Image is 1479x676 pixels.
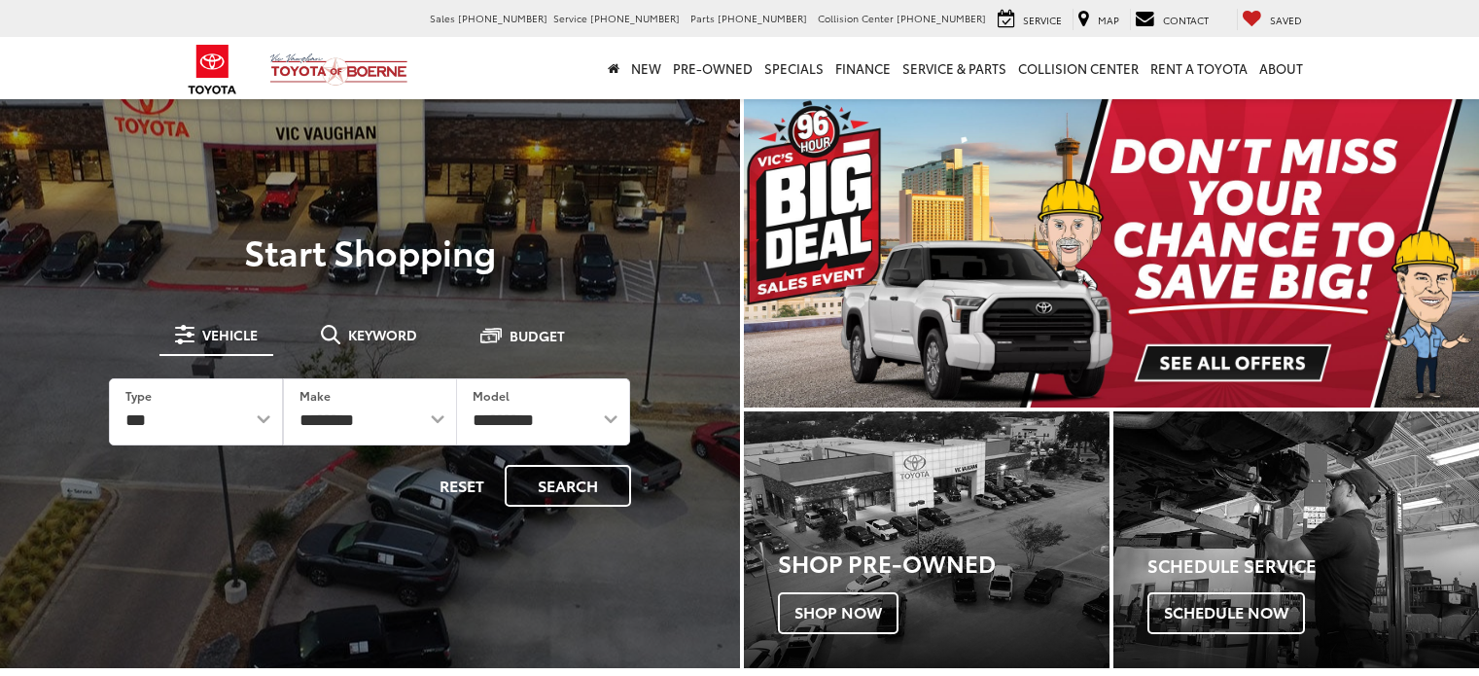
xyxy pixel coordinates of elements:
[1073,9,1124,30] a: Map
[818,11,894,25] span: Collision Center
[1012,37,1144,99] a: Collision Center
[1113,411,1479,667] div: Toyota
[1270,13,1302,27] span: Saved
[897,11,986,25] span: [PHONE_NUMBER]
[423,465,501,507] button: Reset
[176,38,249,101] img: Toyota
[897,37,1012,99] a: Service & Parts: Opens in a new tab
[744,411,1109,667] div: Toyota
[125,387,152,404] label: Type
[430,11,455,25] span: Sales
[1098,13,1119,27] span: Map
[299,387,331,404] label: Make
[505,465,631,507] button: Search
[993,9,1067,30] a: Service
[778,550,1109,575] h3: Shop Pre-Owned
[829,37,897,99] a: Finance
[1144,37,1253,99] a: Rent a Toyota
[269,53,408,87] img: Vic Vaughan Toyota of Boerne
[82,231,658,270] p: Start Shopping
[1147,556,1479,576] h4: Schedule Service
[1163,13,1209,27] span: Contact
[718,11,807,25] span: [PHONE_NUMBER]
[553,11,587,25] span: Service
[602,37,625,99] a: Home
[1253,37,1309,99] a: About
[1023,13,1062,27] span: Service
[510,329,565,342] span: Budget
[458,11,547,25] span: [PHONE_NUMBER]
[667,37,758,99] a: Pre-Owned
[348,328,417,341] span: Keyword
[744,411,1109,667] a: Shop Pre-Owned Shop Now
[1147,592,1305,633] span: Schedule Now
[590,11,680,25] span: [PHONE_NUMBER]
[202,328,258,341] span: Vehicle
[690,11,715,25] span: Parts
[1237,9,1307,30] a: My Saved Vehicles
[625,37,667,99] a: New
[1113,411,1479,667] a: Schedule Service Schedule Now
[1130,9,1214,30] a: Contact
[778,592,898,633] span: Shop Now
[473,387,510,404] label: Model
[758,37,829,99] a: Specials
